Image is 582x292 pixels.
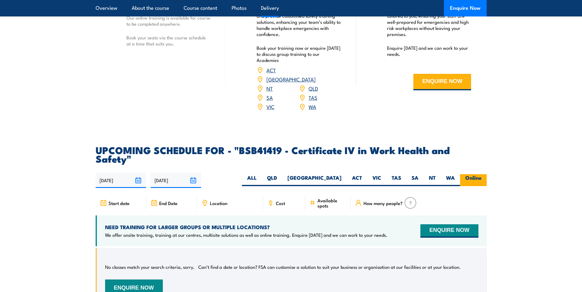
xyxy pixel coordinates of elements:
[126,15,211,27] p: Our online training is available for course to be completed anywhere.
[276,200,285,206] span: Cost
[460,174,487,186] label: Online
[257,7,341,37] p: Our Academies are located nationally and provide customised safety training solutions, enhancing ...
[257,45,341,63] p: Book your training now or enquire [DATE] to discuss group training to our Academies
[266,66,276,74] a: ACT
[387,45,471,57] p: Enquire [DATE] and we can work to your needs.
[309,94,317,101] a: TAS
[317,198,346,208] span: Available spots
[266,85,273,92] a: NT
[126,34,211,47] p: Book your seats via the course schedule at a time that suits you.
[347,174,367,186] label: ACT
[406,174,424,186] label: SA
[386,174,406,186] label: TAS
[96,172,146,188] input: From date
[266,94,273,101] a: SA
[266,75,316,83] a: [GEOGRAPHIC_DATA]
[309,103,316,110] a: WA
[105,232,387,238] p: We offer onsite training, training at our centres, multisite solutions as well as online training...
[105,224,387,230] h4: NEED TRAINING FOR LARGER GROUPS OR MULTIPLE LOCATIONS?
[367,174,386,186] label: VIC
[159,200,178,206] span: End Date
[266,103,274,110] a: VIC
[198,264,461,270] p: Can’t find a date or location? FSA can customise a solution to suit your business or organisation...
[413,74,471,90] button: ENQUIRE NOW
[424,174,441,186] label: NT
[151,172,201,188] input: To date
[364,200,403,206] span: How many people?
[420,224,478,238] button: ENQUIRE NOW
[108,200,130,206] span: Start date
[387,7,471,37] p: We offer convenient nationwide training tailored to you, ensuring your staff are well-prepared fo...
[96,146,487,163] h2: UPCOMING SCHEDULE FOR - "BSB41419 - Certificate IV in Work Health and Safety"
[282,174,347,186] label: [GEOGRAPHIC_DATA]
[105,264,195,270] p: No classes match your search criteria, sorry.
[309,85,318,92] a: QLD
[441,174,460,186] label: WA
[210,200,227,206] span: Location
[262,174,282,186] label: QLD
[242,174,262,186] label: ALL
